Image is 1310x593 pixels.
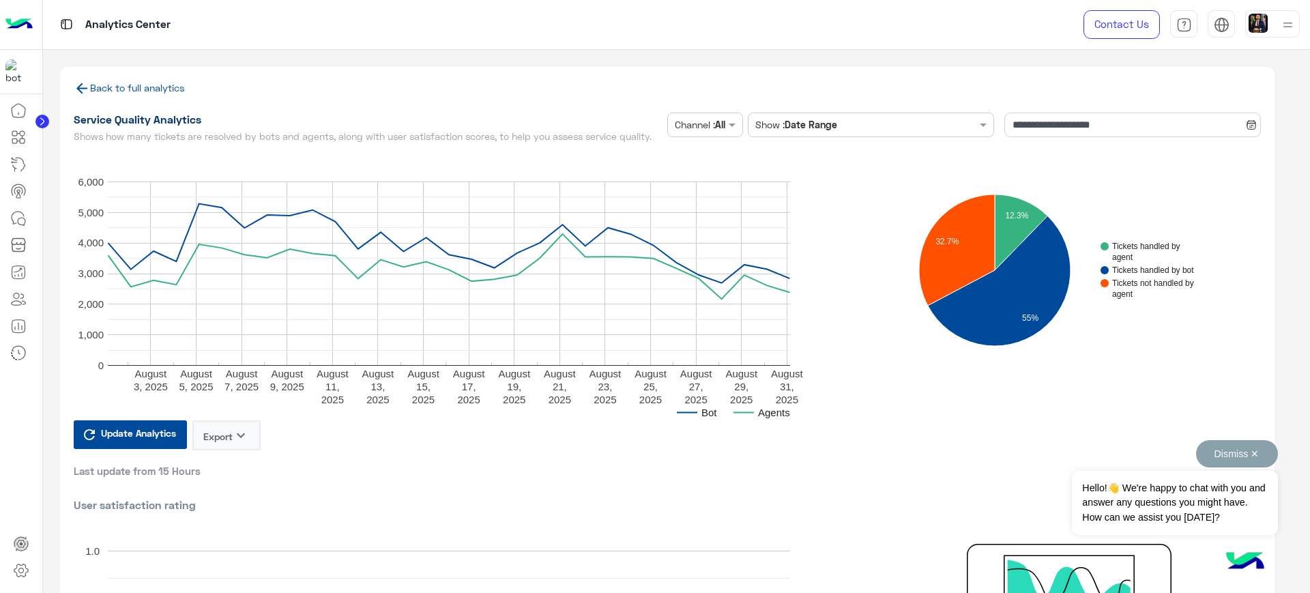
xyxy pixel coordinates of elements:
text: August [635,367,667,379]
text: 17, [461,380,476,392]
text: 19, [507,380,521,392]
text: 2025 [321,393,343,405]
text: 3,000 [78,267,104,279]
img: profile [1279,16,1296,33]
a: Back to full analytics [74,82,185,93]
text: 1,000 [78,328,104,340]
text: 2025 [684,393,707,405]
text: August [725,367,758,379]
text: 2025 [457,393,480,405]
text: August [498,367,531,379]
img: 1403182699927242 [5,59,30,84]
text: 6,000 [78,175,104,187]
text: 55% [1023,313,1039,322]
img: hulul-logo.png [1221,538,1269,586]
text: Tickets handled by bot [1112,265,1194,275]
img: tab [1214,17,1229,33]
a: Contact Us [1083,10,1160,39]
text: Tickets not handled by [1112,278,1194,288]
img: Logo [5,10,33,39]
text: August [180,367,213,379]
text: August [362,367,394,379]
text: 13, [370,380,385,392]
text: 2025 [548,393,570,405]
text: 4,000 [78,237,104,248]
text: 3, 2025 [133,380,167,392]
text: 2025 [503,393,525,405]
text: 2025 [639,393,661,405]
p: Analytics Center [85,16,171,34]
span: Hello!👋 We're happy to chat with you and answer any questions you might have. How can we assist y... [1072,471,1277,535]
text: 11, [325,380,339,392]
text: 1.0 [85,545,100,557]
text: August [316,367,349,379]
text: 32.7% [936,237,959,246]
text: Bot [701,406,717,418]
text: 0 [98,359,103,371]
h2: User satisfaction rating [74,498,1261,512]
a: tab [1170,10,1197,39]
svg: A chart. [74,147,879,420]
text: agent [1112,289,1133,299]
text: 2025 [594,393,616,405]
text: August [680,367,712,379]
img: userImage [1249,14,1268,33]
text: Agents [758,406,790,418]
text: 2025 [366,393,389,405]
text: 21, [552,380,566,392]
text: 27, [688,380,703,392]
text: 7, 2025 [224,380,259,392]
text: August [271,367,304,379]
text: 23, [598,380,612,392]
text: 9, 2025 [270,380,304,392]
text: 29, [734,380,748,392]
text: 25, [643,380,658,392]
text: August [452,367,485,379]
button: Update Analytics [74,420,187,449]
text: August [407,367,440,379]
img: tab [58,16,75,33]
text: 5, 2025 [179,380,213,392]
text: 12.3% [1006,211,1029,220]
text: 15, [416,380,431,392]
i: keyboard_arrow_down [233,427,249,444]
text: Tickets handled by [1112,242,1180,251]
text: August [589,367,622,379]
svg: A chart. [868,147,1236,393]
text: 5,000 [78,206,104,218]
text: 31, [779,380,794,392]
text: August [134,367,167,379]
button: Exportkeyboard_arrow_down [192,420,261,450]
button: Dismiss ✕ [1196,440,1278,467]
text: 2025 [730,393,753,405]
img: tab [1176,17,1192,33]
text: 2025 [775,393,798,405]
h1: Service Quality Analytics [74,113,663,126]
text: 2025 [411,393,434,405]
h5: Shows how many tickets are resolved by bots and agents, along with user satisfaction scores, to h... [74,131,663,142]
text: 2,000 [78,298,104,310]
span: Update Analytics [98,424,179,442]
span: Last update from 15 Hours [74,464,201,478]
text: August [770,367,803,379]
text: August [543,367,576,379]
text: August [225,367,258,379]
text: agent [1112,252,1133,262]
